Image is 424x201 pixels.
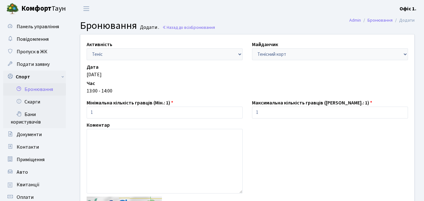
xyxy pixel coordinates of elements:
div: 13:00 - 14:00 [87,87,408,95]
li: Додати [393,17,415,24]
label: Дата [87,63,99,71]
label: Активність [87,41,112,48]
a: Подати заявку [3,58,66,71]
span: Контакти [17,144,39,151]
a: Спорт [3,71,66,83]
nav: breadcrumb [340,14,424,27]
img: logo.png [6,3,19,15]
a: Пропуск в ЖК [3,45,66,58]
a: Приміщення [3,153,66,166]
a: Документи [3,128,66,141]
a: Бронювання [3,83,66,96]
span: Оплати [17,194,34,201]
span: Таун [21,3,66,14]
a: Назад до всіхБронювання [162,24,215,30]
span: Бронювання [191,24,215,30]
b: Комфорт [21,3,51,13]
span: Приміщення [17,156,45,163]
a: Повідомлення [3,33,66,45]
label: Час [87,80,95,87]
a: Квитанції [3,178,66,191]
span: Повідомлення [17,36,49,43]
a: Admin [349,17,361,24]
span: Пропуск в ЖК [17,48,47,55]
b: Офіс 1. [400,5,416,12]
small: Додати . [139,24,159,30]
button: Переключити навігацію [78,3,94,14]
span: Документи [17,131,42,138]
label: Мінімальна кількість гравців (Мін.: 1) [87,99,173,107]
div: [DATE] [87,71,408,78]
label: Майданчик [252,41,278,48]
label: Коментар [87,121,110,129]
span: Авто [17,169,28,176]
a: Скарги [3,96,66,108]
span: Панель управління [17,23,59,30]
a: Контакти [3,141,66,153]
a: Бронювання [368,17,393,24]
span: Подати заявку [17,61,50,68]
a: Панель управління [3,20,66,33]
label: Максимальна кількість гравців ([PERSON_NAME].: 1) [252,99,372,107]
a: Авто [3,166,66,178]
a: Офіс 1. [400,5,416,13]
a: Бани користувачів [3,108,66,128]
span: Бронювання [80,19,137,33]
span: Квитанції [17,181,40,188]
